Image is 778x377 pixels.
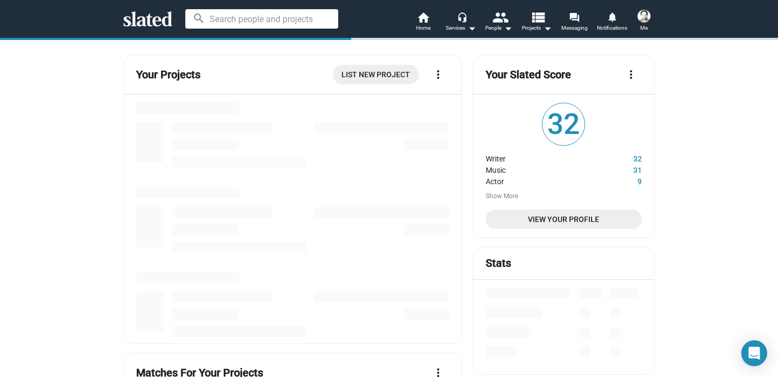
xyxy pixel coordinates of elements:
[486,256,511,271] mat-card-title: Stats
[486,174,601,186] dt: Actor
[492,9,508,25] mat-icon: people
[625,68,638,81] mat-icon: more_vert
[518,11,555,35] button: Projects
[542,103,585,145] span: 32
[486,163,601,174] dt: Music
[486,192,518,201] button: Show More
[480,11,518,35] button: People
[638,10,650,23] img: Rick Jay Glen
[465,22,478,35] mat-icon: arrow_drop_down
[593,11,631,35] a: Notifications
[631,8,657,36] button: Rick Jay GlenMe
[555,11,593,35] a: Messaging
[597,22,627,35] span: Notifications
[136,68,200,82] mat-card-title: Your Projects
[494,210,633,229] span: View Your Profile
[446,22,476,35] div: Services
[404,11,442,35] a: Home
[601,163,642,174] dd: 31
[341,65,410,84] span: List New Project
[561,22,588,35] span: Messaging
[442,11,480,35] button: Services
[640,22,648,35] span: Me
[601,174,642,186] dd: 9
[530,9,546,25] mat-icon: view_list
[485,22,512,35] div: People
[486,152,601,163] dt: Writer
[486,210,642,229] a: View Your Profile
[416,22,431,35] span: Home
[607,11,617,22] mat-icon: notifications
[457,12,467,22] mat-icon: headset_mic
[541,22,554,35] mat-icon: arrow_drop_down
[601,152,642,163] dd: 32
[333,65,419,84] a: List New Project
[417,11,430,24] mat-icon: home
[486,68,571,82] mat-card-title: Your Slated Score
[185,9,338,29] input: Search people and projects
[432,68,445,81] mat-icon: more_vert
[522,22,552,35] span: Projects
[501,22,514,35] mat-icon: arrow_drop_down
[741,340,767,366] div: Open Intercom Messenger
[569,12,579,22] mat-icon: forum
